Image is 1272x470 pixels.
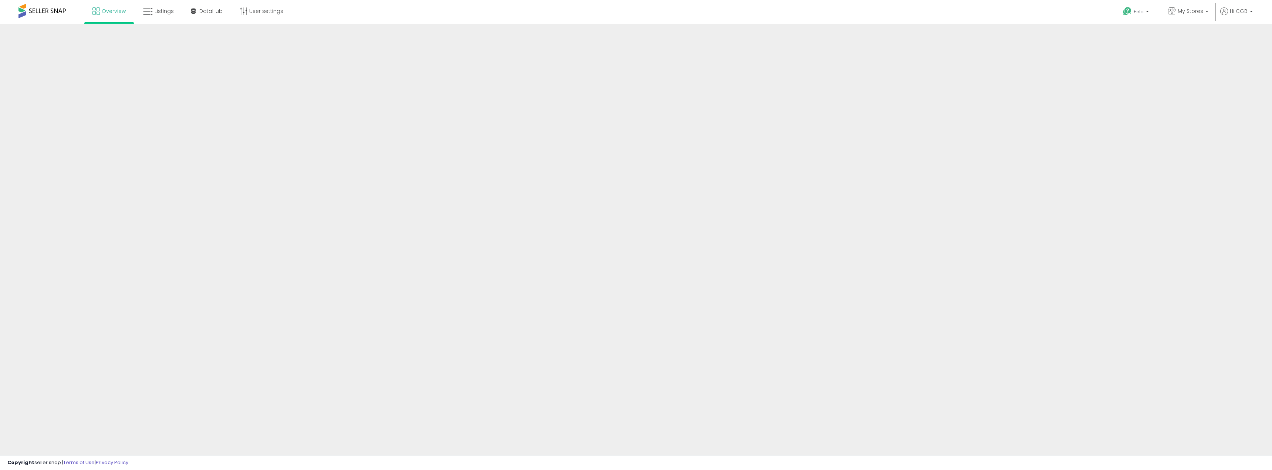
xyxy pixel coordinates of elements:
[1230,7,1248,15] span: Hi CGB
[1220,7,1253,24] a: Hi CGB
[1123,7,1132,16] i: Get Help
[1178,7,1203,15] span: My Stores
[199,7,223,15] span: DataHub
[155,7,174,15] span: Listings
[102,7,126,15] span: Overview
[1134,9,1144,15] span: Help
[1117,1,1156,24] a: Help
